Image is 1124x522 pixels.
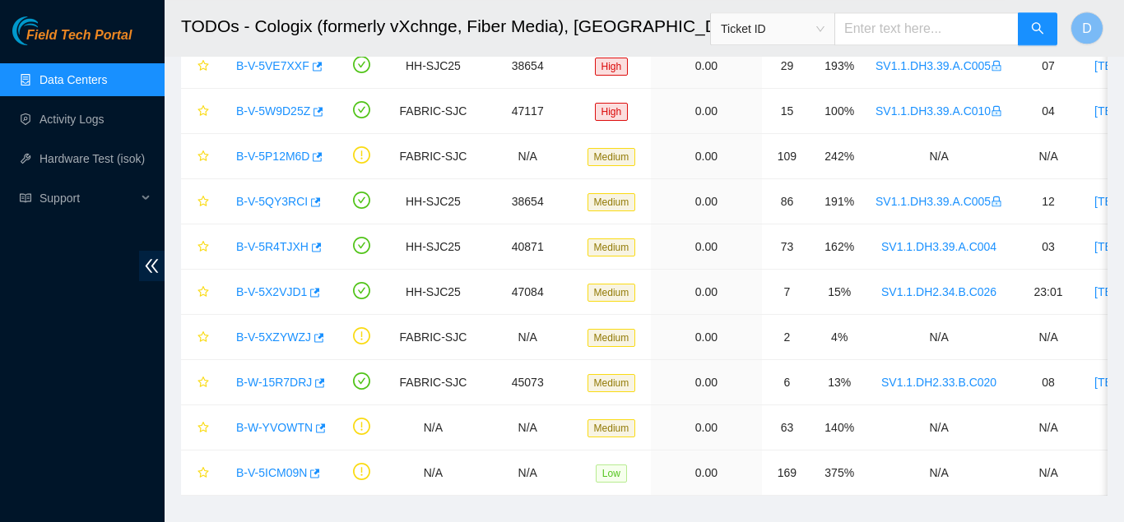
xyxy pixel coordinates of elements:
td: 07 [1011,44,1085,89]
td: N/A [477,315,578,360]
span: High [595,58,629,76]
td: N/A [866,134,1011,179]
span: check-circle [353,192,370,209]
button: star [190,98,210,124]
button: search [1018,12,1057,45]
span: D [1082,18,1092,39]
td: N/A [1011,450,1085,496]
input: Enter text here... [834,12,1019,45]
td: 40871 [477,224,578,270]
a: SV1.1.DH2.33.B.C020 [881,376,996,389]
span: star [197,467,209,480]
span: star [197,331,209,344]
span: Medium [588,284,636,302]
a: SV1.1.DH3.39.A.C005lock [876,59,1002,72]
a: SV1.1.DH3.39.A.C005lock [876,195,1002,208]
td: 0.00 [651,360,761,405]
span: check-circle [353,101,370,118]
td: 47084 [477,270,578,315]
td: 15% [812,270,866,315]
span: double-left [139,251,165,281]
td: 375% [812,450,866,496]
span: star [197,150,209,164]
td: 15 [762,89,813,134]
span: exclamation-circle [353,146,370,164]
a: B-W-YVOWTN [236,421,313,434]
span: check-circle [353,237,370,254]
span: star [197,422,209,435]
td: 6 [762,360,813,405]
span: Medium [588,238,636,256]
a: Hardware Test (isok) [39,152,145,165]
td: 29 [762,44,813,89]
td: HH-SJC25 [389,224,477,270]
span: star [197,241,209,254]
span: High [595,103,629,121]
a: B-V-5QY3RCI [236,195,308,208]
a: Data Centers [39,73,107,86]
span: lock [991,105,1002,117]
td: FABRIC-SJC [389,315,477,360]
td: FABRIC-SJC [389,89,477,134]
td: 08 [1011,360,1085,405]
span: star [197,376,209,390]
img: Akamai Technologies [12,16,83,45]
a: B-V-5VE7XXF [236,59,309,72]
span: check-circle [353,56,370,73]
span: Medium [588,193,636,211]
span: search [1031,21,1044,37]
button: star [190,414,210,441]
span: Ticket ID [721,16,824,41]
td: 193% [812,44,866,89]
span: Medium [588,148,636,166]
span: star [197,60,209,73]
td: 73 [762,224,813,270]
td: HH-SJC25 [389,44,477,89]
td: 0.00 [651,44,761,89]
td: 140% [812,405,866,450]
button: star [190,188,210,215]
span: check-circle [353,372,370,390]
td: HH-SJC25 [389,179,477,224]
td: N/A [1011,315,1085,360]
td: N/A [477,405,578,450]
td: 03 [1011,224,1085,270]
td: 100% [812,89,866,134]
span: read [20,192,31,204]
span: Medium [588,374,636,392]
td: FABRIC-SJC [389,360,477,405]
td: 0.00 [651,134,761,179]
span: lock [991,196,1002,207]
a: B-W-15R7DRJ [236,376,312,389]
td: HH-SJC25 [389,270,477,315]
span: check-circle [353,282,370,299]
td: 23:01 [1011,270,1085,315]
td: 47117 [477,89,578,134]
button: star [190,143,210,169]
button: D [1071,12,1103,44]
span: exclamation-circle [353,418,370,435]
span: Low [596,464,627,483]
button: star [190,324,210,350]
span: Medium [588,329,636,347]
a: Akamai TechnologiesField Tech Portal [12,30,132,51]
span: star [197,286,209,299]
span: Field Tech Portal [26,28,132,44]
td: 0.00 [651,405,761,450]
td: 38654 [477,44,578,89]
td: FABRIC-SJC [389,134,477,179]
span: exclamation-circle [353,463,370,480]
span: exclamation-circle [353,327,370,344]
button: star [190,53,210,79]
td: N/A [477,134,578,179]
a: SV1.1.DH3.39.A.C004 [881,240,996,253]
button: star [190,369,210,395]
td: 0.00 [651,315,761,360]
td: 191% [812,179,866,224]
button: star [190,279,210,305]
td: 38654 [477,179,578,224]
td: 7 [762,270,813,315]
td: 0.00 [651,450,761,496]
td: N/A [866,405,1011,450]
td: N/A [389,405,477,450]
